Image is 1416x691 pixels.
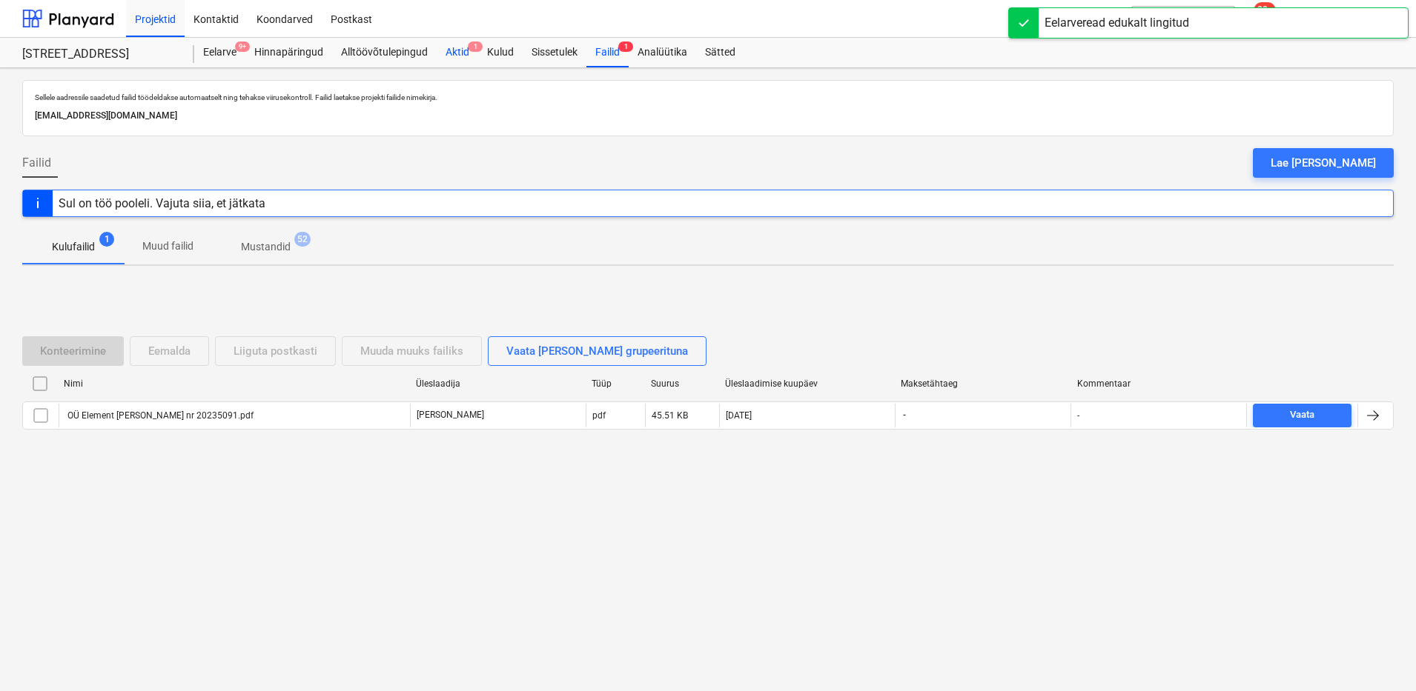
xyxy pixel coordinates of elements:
[235,41,250,52] span: 9+
[523,38,586,67] a: Sissetulek
[417,409,484,421] p: [PERSON_NAME]
[52,239,95,255] p: Kulufailid
[65,410,254,421] div: OÜ Element [PERSON_NAME] nr 20235091.pdf
[332,38,437,67] a: Alltöövõtulepingud
[1077,378,1241,389] div: Kommentaar
[64,378,404,389] div: Nimi
[901,409,907,421] span: -
[241,239,291,255] p: Mustandid
[1342,620,1416,691] iframe: Chat Widget
[437,38,478,67] a: Aktid1
[22,154,51,172] span: Failid
[294,232,311,247] span: 52
[416,378,580,389] div: Üleslaadija
[1077,410,1079,421] div: -
[592,410,606,421] div: pdf
[506,341,688,361] div: Vaata [PERSON_NAME] grupeerituna
[586,38,629,67] a: Failid1
[35,93,1381,102] p: Sellele aadressile saadetud failid töödeldakse automaatselt ning tehakse viirusekontroll. Failid ...
[437,38,478,67] div: Aktid
[194,38,245,67] div: Eelarve
[726,410,752,421] div: [DATE]
[586,38,629,67] div: Failid
[1271,153,1376,173] div: Lae [PERSON_NAME]
[35,108,1381,124] p: [EMAIL_ADDRESS][DOMAIN_NAME]
[592,378,639,389] div: Tüüp
[468,41,483,52] span: 1
[1253,148,1394,178] button: Lae [PERSON_NAME]
[194,38,245,67] a: Eelarve9+
[99,232,114,247] span: 1
[651,378,713,389] div: Suurus
[1045,14,1189,32] div: Eelarveread edukalt lingitud
[652,410,688,421] div: 45.51 KB
[59,196,265,210] div: Sul on töö pooleli. Vajuta siia, et jätkata
[901,378,1065,389] div: Maksetähtaeg
[488,336,707,366] button: Vaata [PERSON_NAME] grupeerituna
[1290,407,1314,424] div: Vaata
[142,238,193,254] p: Muud failid
[725,378,889,389] div: Üleslaadimise kuupäev
[478,38,523,67] a: Kulud
[696,38,744,67] a: Sätted
[22,47,176,62] div: [STREET_ADDRESS]
[245,38,332,67] a: Hinnapäringud
[1253,404,1352,427] button: Vaata
[629,38,696,67] a: Analüütika
[618,41,633,52] span: 1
